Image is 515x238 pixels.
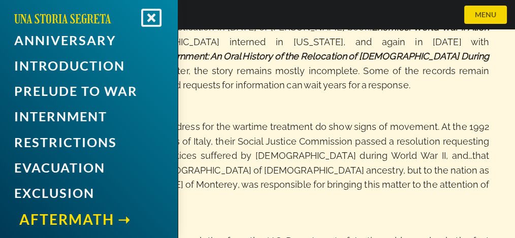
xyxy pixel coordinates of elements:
[14,130,164,153] a: Restrictions
[14,28,164,51] a: Anniversary
[14,54,164,77] a: Introduction
[14,156,164,179] a: Evacuation
[14,105,164,128] a: Internment
[14,79,164,102] a: PRELUDE TO WAR
[14,12,111,26] a: UNA STORIA SEGRETA
[14,181,164,204] a: Exclusion
[26,106,490,220] p: Recent attempts to obtain some redress for the wartime treatment do show signs of movement. At th...
[19,207,164,231] a: Aftermath
[464,6,507,24] button: MENU
[26,51,490,76] span: The Unknown Internment: An Oral History of the Relocation of [DEMOGRAPHIC_DATA] During World War II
